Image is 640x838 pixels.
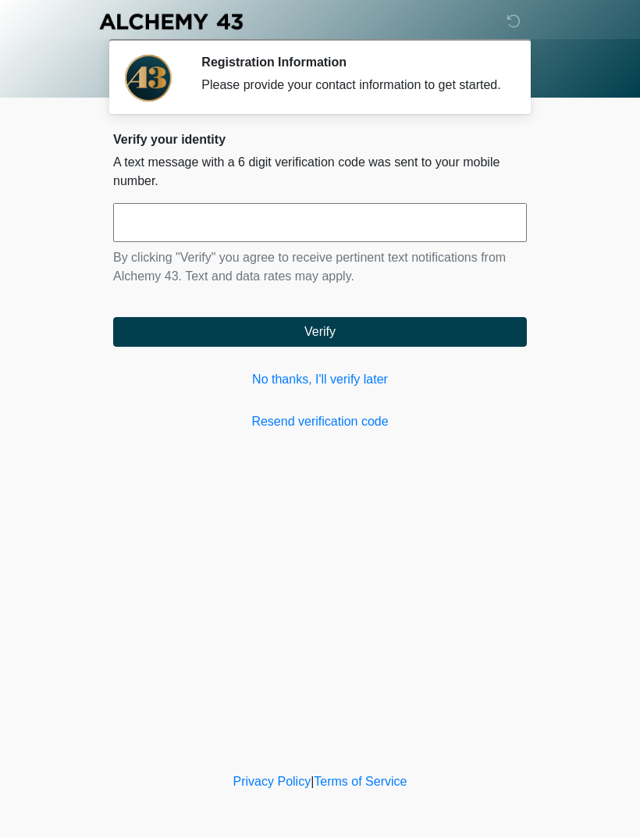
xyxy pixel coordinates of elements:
[201,55,503,70] h2: Registration Information
[113,132,527,147] h2: Verify your identity
[113,248,527,286] p: By clicking "Verify" you agree to receive pertinent text notifications from Alchemy 43. Text and ...
[201,76,503,94] div: Please provide your contact information to get started.
[314,775,407,788] a: Terms of Service
[125,55,172,102] img: Agent Avatar
[113,153,527,191] p: A text message with a 6 digit verification code was sent to your mobile number.
[233,775,311,788] a: Privacy Policy
[98,12,244,31] img: Alchemy 43 Logo
[113,370,527,389] a: No thanks, I'll verify later
[113,317,527,347] button: Verify
[113,412,527,431] a: Resend verification code
[311,775,314,788] a: |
